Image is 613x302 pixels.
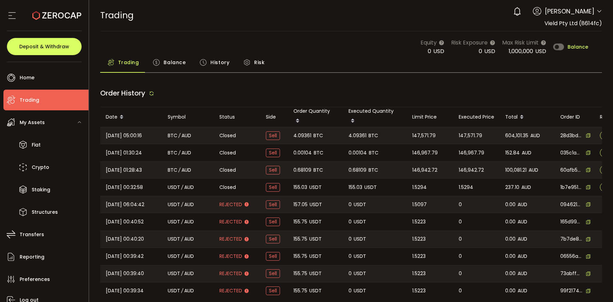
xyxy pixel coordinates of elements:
div: Symbol [162,113,214,121]
span: AUD [181,166,191,174]
span: USDT [168,183,180,191]
span: Home [20,73,34,83]
span: USDT [354,270,366,278]
span: 237.10 [505,183,519,191]
span: 147,571.79 [412,132,436,140]
span: AUD [181,132,191,140]
span: Sell [266,166,280,174]
div: Order ID [555,113,594,121]
iframe: Chat Widget [579,269,613,302]
span: USDT [309,183,322,191]
span: Rejected [219,218,242,225]
span: [DATE] 05:00:16 [106,132,142,140]
span: USDT [168,218,180,226]
span: 604,101.35 [505,132,528,140]
span: 157.05 [293,201,308,209]
div: Date [100,111,162,123]
span: 0 [349,218,352,226]
span: BTC [168,132,177,140]
span: 155.03 [349,183,362,191]
span: 4.09361 [349,132,366,140]
span: Vield Pty Ltd (8614fc) [544,19,602,27]
span: USD [535,47,546,55]
span: 0 [479,47,482,55]
span: 1,000,000 [509,47,533,55]
span: 7b7de806-48a7-421c-ac6b-a3a278e60dcb [560,235,582,243]
span: Preferences [20,274,50,284]
span: 1.5223 [412,252,426,260]
span: 99f21747-126d-4f5d-929a-95b196cd415d [560,287,582,294]
span: [DATE] 00:32:58 [106,183,143,191]
span: Reporting [20,252,44,262]
span: 155.75 [293,252,307,260]
span: AUD [518,287,527,295]
span: 152.84 [505,149,520,157]
span: 06556a0b-a052-4c9f-b70d-0609804dbd36 [560,253,582,260]
span: Rejected [219,235,242,243]
span: [DATE] 00:39:40 [106,270,144,278]
span: USDT [364,183,377,191]
span: 0 [459,201,462,209]
span: AUD [518,252,527,260]
div: Order Quantity [288,107,343,127]
span: USDT [168,287,180,295]
span: [DATE] 00:39:42 [106,252,144,260]
span: BTC [168,166,177,174]
span: Deposit & Withdraw [19,44,69,49]
em: / [178,166,180,174]
span: 147,571.79 [459,132,482,140]
span: AUD [184,183,194,191]
span: Closed [219,132,236,139]
span: BTC [314,149,323,157]
span: 0.68109 [293,166,311,174]
span: Sell [266,252,280,261]
span: Trading [100,9,134,21]
span: Sell [266,269,280,278]
span: USDT [309,287,322,295]
span: 1.5294 [459,183,473,191]
button: Deposit & Withdraw [7,38,82,55]
span: AUD [529,166,538,174]
span: 1.5223 [412,287,426,295]
span: USDT [354,218,366,226]
span: 146,942.72 [459,166,484,174]
span: BTC [369,149,378,157]
span: AUD [521,183,531,191]
div: Executed Quantity [343,107,407,127]
span: USDT [168,201,180,209]
span: 0.00 [505,218,516,226]
span: 0 [349,201,352,209]
span: [DATE] 06:04:42 [106,201,144,209]
span: 0.00104 [293,149,312,157]
span: Closed [219,149,236,157]
em: / [178,132,180,140]
span: Structures [32,207,58,217]
span: 1.5223 [412,270,426,278]
em: / [181,235,183,243]
span: Trading [20,95,39,105]
span: AUD [530,132,540,140]
span: AUD [522,149,531,157]
em: / [181,201,183,209]
span: Crypto [32,162,49,172]
span: 0 [349,235,352,243]
span: Rejected [219,270,242,277]
span: AUD [184,252,194,260]
span: USDT [354,201,366,209]
em: / [181,252,183,260]
span: Order History [100,88,145,98]
div: Total [500,111,555,123]
span: USDT [309,218,322,226]
span: Staking [32,185,50,195]
span: AUD [518,270,527,278]
span: USD [433,47,444,55]
span: Trading [118,56,139,69]
span: Equity [420,38,437,47]
span: AUD [181,149,191,157]
span: BTC [368,132,378,140]
div: Status [214,113,260,121]
span: AUD [184,287,194,295]
span: My Assets [20,118,45,128]
span: 0.00 [505,201,516,209]
span: 28d3bde7-2607-483c-ba0e-2a10caf00aae [560,132,582,139]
